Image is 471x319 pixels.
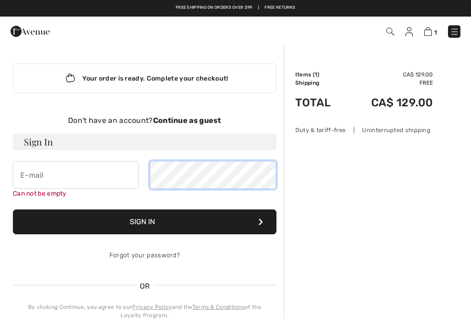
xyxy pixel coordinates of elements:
img: 1ère Avenue [11,22,50,41]
strong: Continue as guest [153,116,221,125]
span: | [258,5,259,11]
a: Terms & Conditions [192,304,245,310]
td: CA$ 129.00 [345,70,433,79]
td: CA$ 129.00 [345,87,433,118]
span: 1 [315,71,317,78]
td: Items ( ) [295,70,345,79]
a: Forgot your password? [109,251,180,259]
img: Search [386,28,394,35]
a: 1ère Avenue [11,26,50,35]
a: Free shipping on orders over $99 [176,5,253,11]
a: Free Returns [264,5,295,11]
div: Don't have an account? [13,115,276,126]
button: Sign In [13,209,276,234]
td: Total [295,87,345,118]
h3: Sign In [13,133,276,150]
a: Privacy Policy [132,304,172,310]
input: E-mail [13,161,139,189]
td: Shipping [295,79,345,87]
div: Your order is ready. Complete your checkout! [13,64,276,93]
div: Can not be empty [13,189,139,198]
div: Duty & tariff-free | Uninterrupted shipping [295,126,433,134]
a: 1 [424,26,437,37]
span: 1 [434,29,437,36]
img: My Info [405,27,413,36]
td: Free [345,79,433,87]
img: Menu [450,27,459,36]
span: OR [135,281,155,292]
img: Shopping Bag [424,27,432,36]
